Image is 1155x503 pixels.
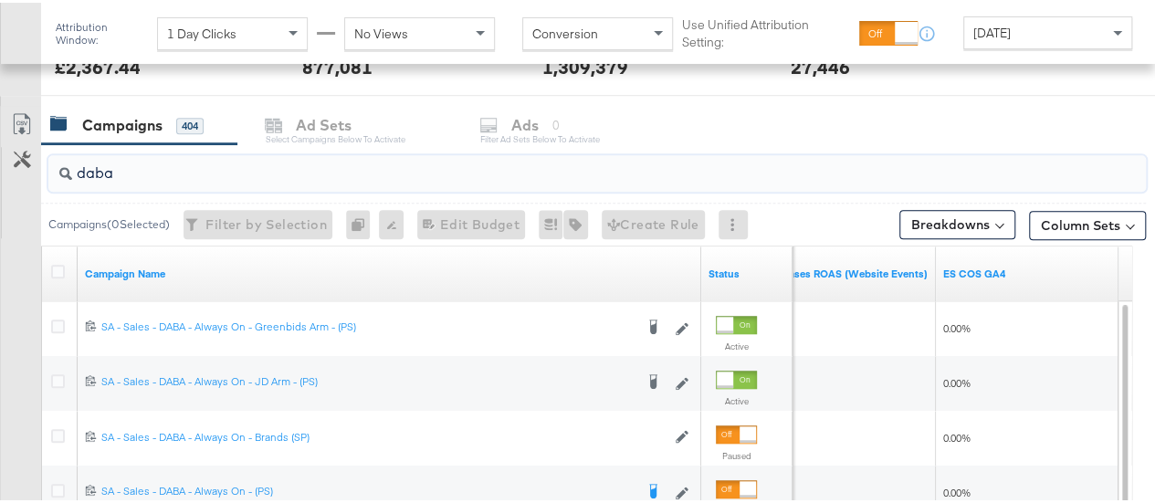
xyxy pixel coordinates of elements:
[943,373,971,387] span: 0.00%
[101,317,634,335] a: SA - Sales - DABA - Always On - Greenbids Arm - (PS)
[709,264,785,278] a: Shows the current state of your Ad Campaign.
[302,51,373,78] div: 877,081
[532,23,598,39] span: Conversion
[899,207,1015,236] button: Breakdowns
[943,264,1111,278] a: ES COS GA4
[167,23,236,39] span: 1 Day Clicks
[943,319,971,332] span: 0.00%
[761,264,929,278] a: The total value of the purchase actions divided by spend tracked by your Custom Audience pixel on...
[55,51,141,78] div: £2,367.44
[716,338,757,350] label: Active
[82,112,163,133] div: Campaigns
[101,427,666,442] div: SA - Sales - DABA - Always On - Brands (SP)
[55,18,148,44] div: Attribution Window:
[943,483,971,497] span: 0.00%
[542,51,628,78] div: 1,309,379
[85,264,694,278] a: Your campaign name.
[716,393,757,404] label: Active
[682,14,851,47] label: Use Unified Attribution Setting:
[176,115,204,131] div: 404
[72,145,1050,181] input: Search Campaigns by Name, ID or Objective
[943,428,971,442] span: 0.00%
[101,317,634,331] div: SA - Sales - DABA - Always On - Greenbids Arm - (PS)
[973,22,1011,38] span: [DATE]
[101,481,634,496] div: SA - Sales - DABA - Always On - (PS)
[716,447,757,459] label: Paused
[354,23,408,39] span: No Views
[346,207,379,236] div: 0
[101,427,666,443] a: SA - Sales - DABA - Always On - Brands (SP)
[48,214,170,230] div: Campaigns ( 0 Selected)
[101,372,634,390] a: SA - Sales - DABA - Always On - JD Arm - (PS)
[1029,208,1146,237] button: Column Sets
[790,51,849,78] div: 27,446
[101,481,634,499] a: SA - Sales - DABA - Always On - (PS)
[101,372,634,386] div: SA - Sales - DABA - Always On - JD Arm - (PS)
